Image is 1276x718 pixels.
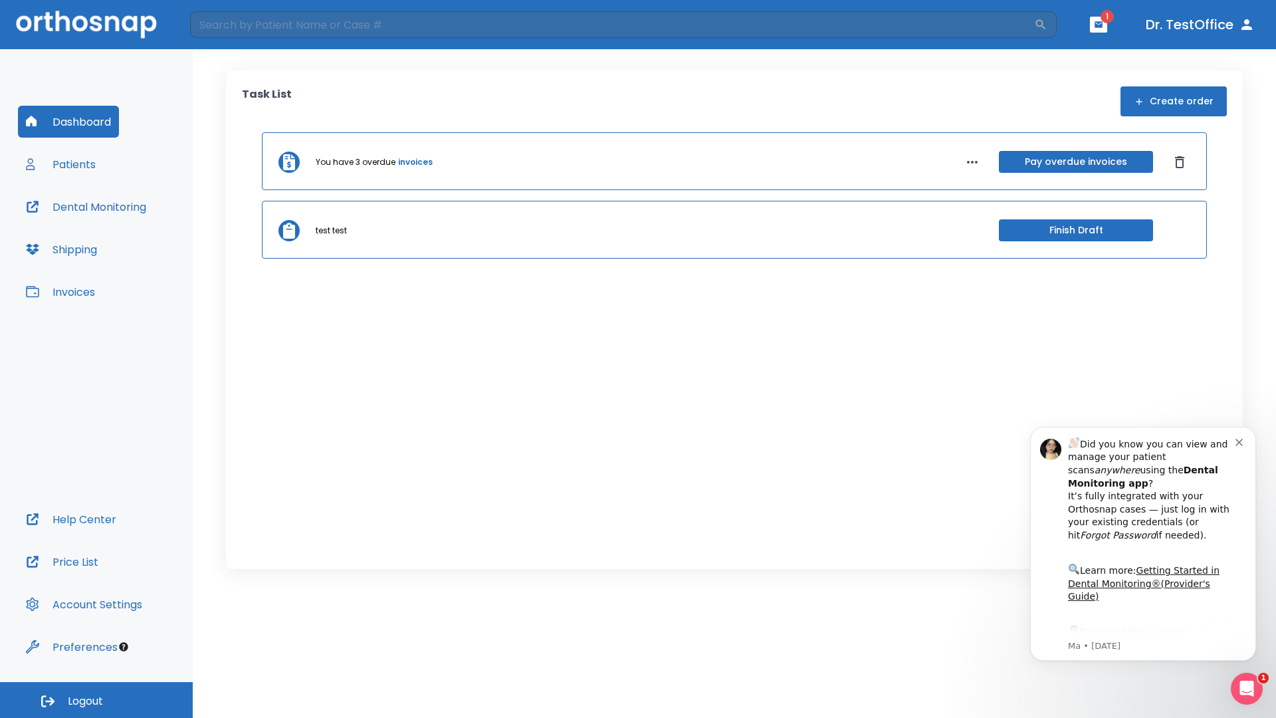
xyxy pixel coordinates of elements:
[18,106,119,138] button: Dashboard
[225,29,236,39] button: Dismiss notification
[242,86,292,116] p: Task List
[1231,673,1263,705] iframe: Intercom live chat
[1140,13,1260,37] button: Dr. TestOffice
[1258,673,1269,683] span: 1
[1010,407,1276,682] iframe: Intercom notifications message
[999,151,1153,173] button: Pay overdue invoices
[118,641,130,653] div: Tooltip anchor
[316,156,395,168] p: You have 3 overdue
[1120,86,1227,116] button: Create order
[18,546,106,578] button: Price List
[68,694,103,709] span: Logout
[16,11,157,38] img: Orthosnap
[999,219,1153,241] button: Finish Draft
[58,220,176,244] a: App Store
[18,631,126,663] button: Preferences
[18,191,154,223] button: Dental Monitoring
[18,276,103,308] button: Invoices
[1169,152,1190,173] button: Dismiss
[18,233,105,265] button: Shipping
[18,503,124,535] button: Help Center
[58,233,225,245] p: Message from Ma, sent 2w ago
[190,11,1034,38] input: Search by Patient Name or Case #
[58,217,225,285] div: Download the app: | ​ Let us know if you need help getting started!
[1101,10,1114,23] span: 1
[398,156,433,168] a: invoices
[18,588,150,620] button: Account Settings
[18,148,104,180] button: Patients
[316,225,347,237] p: test test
